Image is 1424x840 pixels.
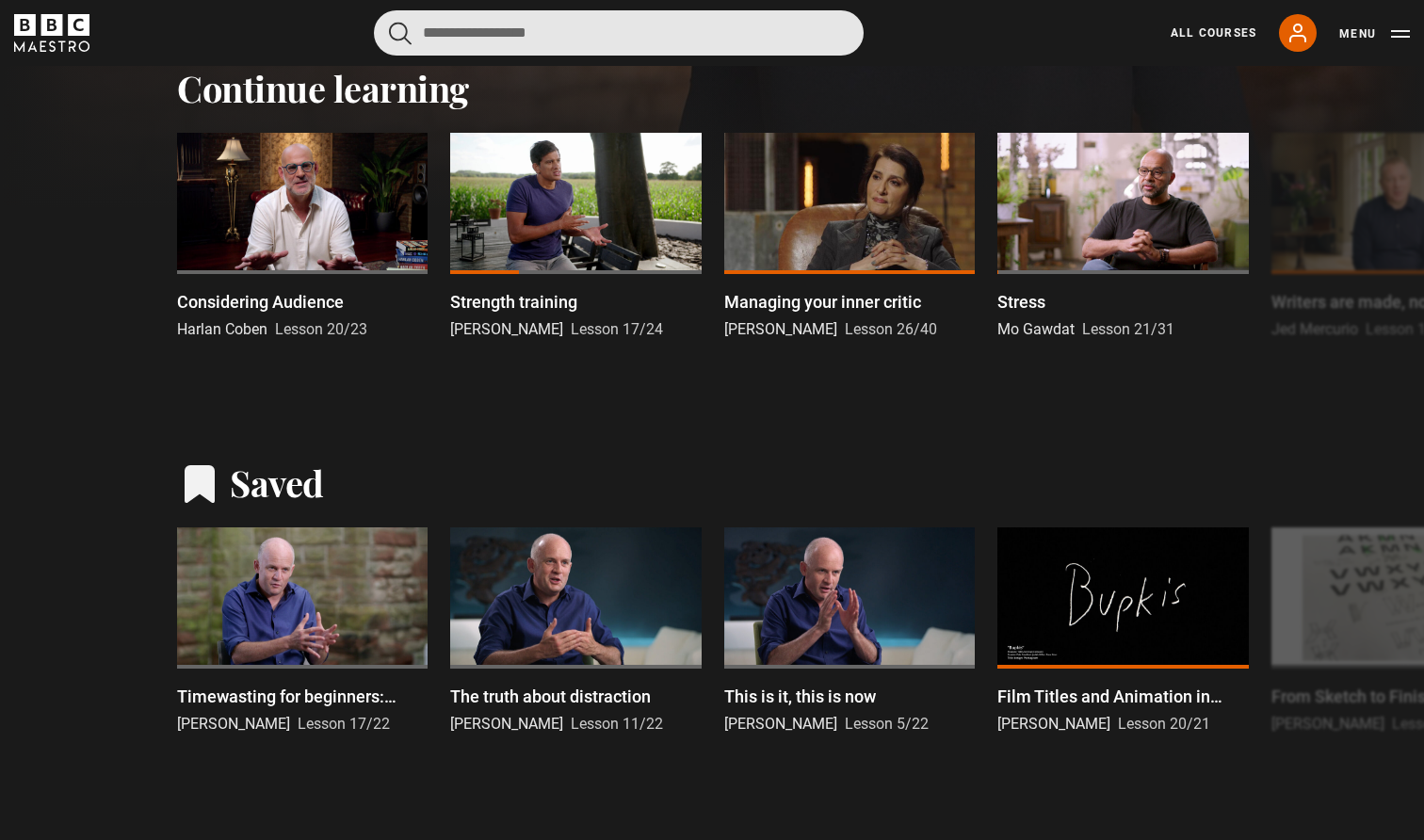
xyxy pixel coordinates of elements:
[724,715,837,733] span: [PERSON_NAME]
[724,320,837,338] span: [PERSON_NAME]
[1271,320,1358,338] span: Jed Mercurio
[450,527,701,735] a: The truth about distraction [PERSON_NAME] Lesson 11/22
[1171,24,1256,41] a: All Courses
[724,527,975,735] a: This is it, this is now [PERSON_NAME] Lesson 5/22
[450,320,563,338] span: [PERSON_NAME]
[997,289,1045,315] p: Stress
[177,67,1247,110] h2: Continue learning
[1118,715,1210,733] span: Lesson 20/21
[389,22,412,45] button: Submit the search query
[298,715,390,733] span: Lesson 17/22
[177,715,290,733] span: [PERSON_NAME]
[14,14,89,52] svg: BBC Maestro
[997,684,1248,709] p: Film Titles and Animation in Practice
[724,684,876,709] p: This is it, this is now
[177,289,344,315] p: Considering Audience
[177,527,428,735] a: Timewasting for beginners: Hobbies and the radicalism of rest [PERSON_NAME] Lesson 17/22
[845,715,929,733] span: Lesson 5/22
[374,10,864,56] input: Search
[450,133,701,341] a: Strength training [PERSON_NAME] Lesson 17/24
[997,133,1248,341] a: Stress Mo Gawdat Lesson 21/31
[177,320,267,338] span: Harlan Coben
[997,320,1075,338] span: Mo Gawdat
[571,715,663,733] span: Lesson 11/22
[997,715,1110,733] span: [PERSON_NAME]
[1271,715,1384,733] span: [PERSON_NAME]
[275,320,367,338] span: Lesson 20/23
[177,133,428,341] a: Considering Audience Harlan Coben Lesson 20/23
[1339,24,1410,43] button: Toggle navigation
[450,684,651,709] p: The truth about distraction
[571,320,663,338] span: Lesson 17/24
[1082,320,1174,338] span: Lesson 21/31
[177,684,428,709] p: Timewasting for beginners: Hobbies and the radicalism of rest
[845,320,937,338] span: Lesson 26/40
[724,133,975,341] a: Managing your inner critic [PERSON_NAME] Lesson 26/40
[230,461,324,505] h2: Saved
[997,527,1248,735] a: Film Titles and Animation in Practice [PERSON_NAME] Lesson 20/21
[724,289,921,315] p: Managing your inner critic
[450,715,563,733] span: [PERSON_NAME]
[450,289,577,315] p: Strength training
